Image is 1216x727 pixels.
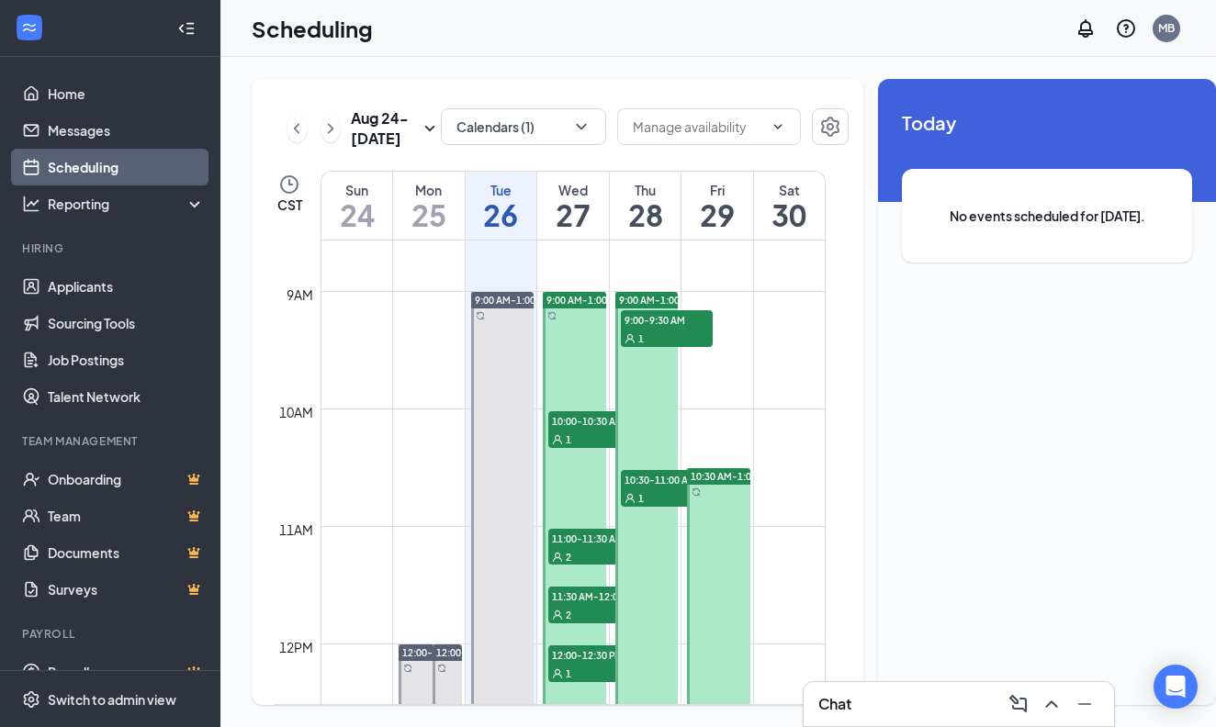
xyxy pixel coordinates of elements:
div: Hiring [22,240,201,256]
svg: User [625,493,636,504]
span: 9:00 AM-1:00 PM [475,294,551,307]
svg: Sync [547,311,557,320]
span: 12:00-2:00 PM [436,646,501,659]
svg: ChevronRight [321,117,340,140]
svg: SmallChevronDown [419,117,441,140]
div: 10am [276,402,317,422]
span: 11:30 AM-12:00 PM [548,587,640,605]
div: Tue [466,181,537,199]
button: Calendars (1)ChevronDown [441,108,606,145]
span: No events scheduled for [DATE]. [939,206,1155,226]
span: 11:00-11:30 AM [548,529,640,547]
svg: Sync [403,664,412,673]
span: 1 [566,433,571,446]
div: Thu [610,181,681,199]
h3: Chat [818,694,851,714]
button: ChevronLeft [287,115,307,142]
span: 1 [638,332,644,345]
a: PayrollCrown [48,654,205,690]
button: ChevronRight [321,115,341,142]
svg: ChevronDown [572,117,591,136]
a: SurveysCrown [48,571,205,608]
a: Job Postings [48,341,205,378]
h1: 27 [537,199,609,230]
span: 10:30 AM-1:00 PM [691,470,772,483]
a: OnboardingCrown [48,461,205,498]
button: Settings [812,108,849,145]
svg: Settings [819,116,841,138]
svg: Sync [437,664,446,673]
a: August 28, 2025 [610,172,681,240]
button: ComposeMessage [1004,689,1033,719]
a: August 27, 2025 [537,172,609,240]
div: Wed [537,181,609,199]
span: 2 [566,609,571,621]
div: Open Intercom Messenger [1154,665,1198,709]
svg: User [552,552,563,563]
a: Messages [48,112,205,149]
svg: User [552,434,563,445]
svg: ChevronLeft [287,117,306,140]
span: 10:30-11:00 AM [621,470,713,488]
input: Manage availability [633,117,763,137]
svg: Clock [278,173,300,196]
a: August 25, 2025 [393,172,465,240]
a: Talent Network [48,378,205,415]
svg: QuestionInfo [1115,17,1137,39]
div: Sun [321,181,392,199]
svg: User [625,333,636,344]
h1: Scheduling [252,13,373,44]
a: Home [48,75,205,112]
a: August 24, 2025 [321,172,392,240]
h1: 28 [610,199,681,230]
svg: ComposeMessage [1008,693,1030,715]
svg: User [552,610,563,621]
a: August 26, 2025 [466,172,537,240]
a: Applicants [48,268,205,305]
div: 11am [276,520,317,540]
h1: 30 [754,199,825,230]
svg: WorkstreamLogo [20,18,39,37]
button: Minimize [1070,689,1099,719]
svg: Settings [22,690,40,709]
div: Reporting [48,195,206,213]
a: Sourcing Tools [48,305,205,341]
a: August 29, 2025 [681,172,753,240]
div: Payroll [22,626,201,642]
span: CST [277,196,302,214]
div: Fri [681,181,753,199]
span: 12:00-12:30 PM [548,645,640,664]
a: Settings [812,108,849,149]
svg: Collapse [177,19,196,38]
span: 9:00 AM-1:00 PM [619,294,695,307]
div: Mon [393,181,465,199]
span: 12:00-2:00 PM [402,646,467,659]
div: Sat [754,181,825,199]
a: DocumentsCrown [48,534,205,571]
div: Team Management [22,433,201,449]
span: 9:00 AM-1:00 PM [546,294,623,307]
div: 12pm [276,637,317,657]
span: Today [902,108,1192,137]
span: 1 [638,492,644,505]
a: TeamCrown [48,498,205,534]
a: August 30, 2025 [754,172,825,240]
h1: 26 [466,199,537,230]
div: 9am [283,285,317,305]
span: 1 [566,667,571,680]
h1: 29 [681,199,753,230]
span: 10:00-10:30 AM [548,411,640,430]
a: Scheduling [48,149,205,185]
h1: 25 [393,199,465,230]
span: 9:00-9:30 AM [621,310,713,329]
button: ChevronUp [1037,689,1066,719]
div: Switch to admin view [48,690,176,709]
svg: ChevronDown [771,119,785,134]
div: MB [1158,20,1175,36]
svg: Minimize [1074,693,1096,715]
svg: Notifications [1075,17,1097,39]
svg: User [552,668,563,679]
svg: ChevronUp [1041,693,1063,715]
span: 2 [566,551,571,564]
svg: Sync [476,311,485,320]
